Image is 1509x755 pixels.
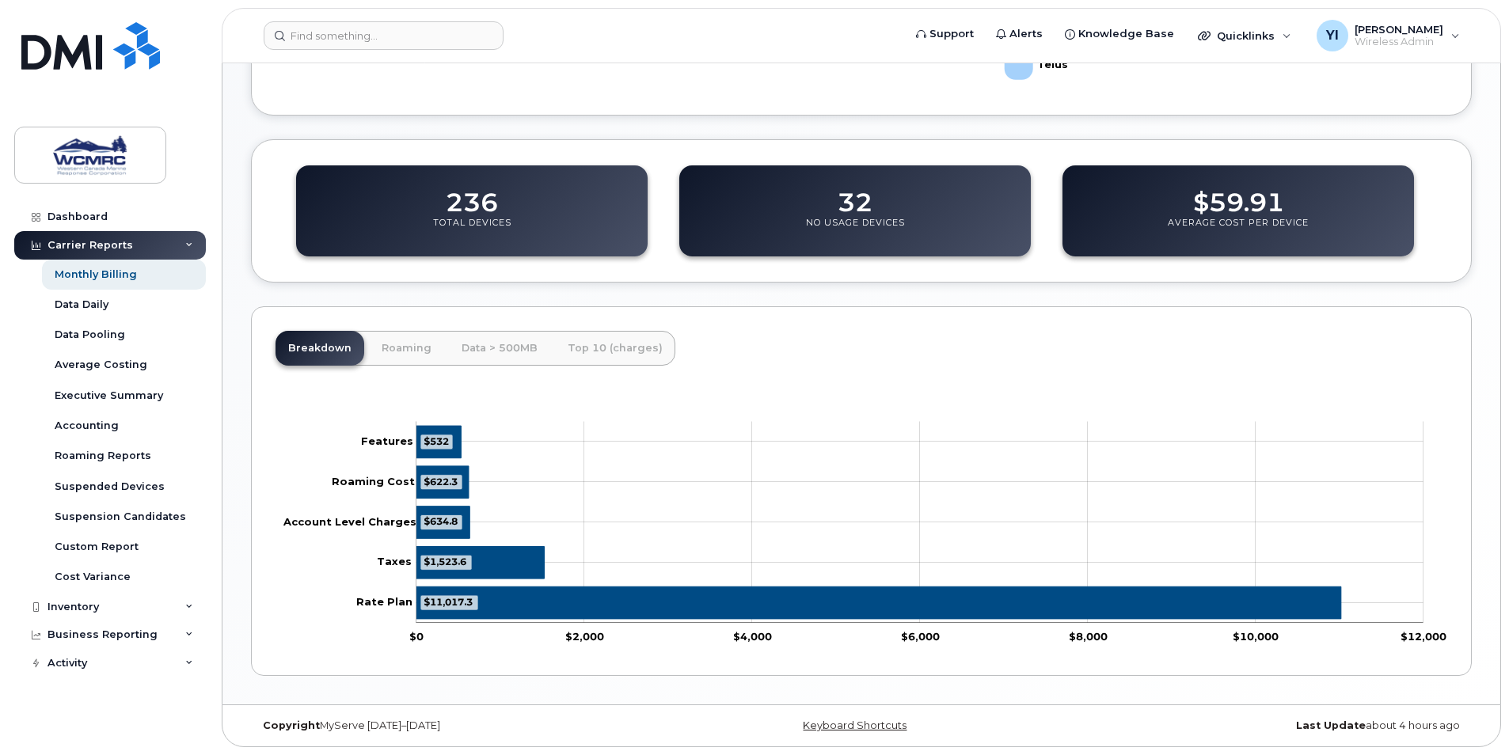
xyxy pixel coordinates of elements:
span: Wireless Admin [1355,36,1443,48]
tspan: Rate Plan [356,595,412,608]
g: Chart [283,421,1446,642]
a: Support [905,18,985,50]
tspan: $2,000 [565,629,604,642]
tspan: $622.3 [424,475,458,487]
strong: Copyright [263,719,320,731]
div: Yana Ingelsman [1306,20,1471,51]
span: Knowledge Base [1078,26,1174,42]
g: Legend [1005,45,1070,86]
tspan: $8,000 [1069,629,1108,642]
a: Top 10 (charges) [555,331,675,366]
tspan: $4,000 [733,629,772,642]
tspan: $532 [424,434,449,446]
a: Keyboard Shortcuts [803,719,907,731]
tspan: Account Level Charges [283,514,416,527]
div: about 4 hours ago [1065,719,1472,732]
div: Quicklinks [1187,20,1302,51]
a: Knowledge Base [1054,18,1185,50]
dd: $59.91 [1193,173,1284,217]
tspan: $6,000 [901,629,940,642]
a: Roaming [369,331,444,366]
tspan: $634.8 [424,515,458,527]
g: Telus [1005,45,1070,86]
p: Total Devices [433,217,511,245]
input: Find something... [264,21,504,50]
tspan: $1,523.6 [424,556,466,567]
a: Alerts [985,18,1054,50]
span: Alerts [1009,26,1043,42]
div: MyServe [DATE]–[DATE] [251,719,658,732]
span: Quicklinks [1217,29,1275,42]
tspan: Roaming Cost [332,474,415,487]
tspan: $10,000 [1233,629,1279,642]
tspan: $0 [409,629,424,642]
dd: 32 [838,173,872,217]
p: Average Cost Per Device [1168,217,1309,245]
a: Breakdown [276,331,364,366]
span: YI [1326,26,1339,45]
p: No Usage Devices [806,217,905,245]
g: Series [416,426,1341,619]
strong: Last Update [1296,719,1366,731]
dd: 236 [446,173,498,217]
span: Support [929,26,974,42]
span: [PERSON_NAME] [1355,23,1443,36]
tspan: $12,000 [1401,629,1446,642]
tspan: Features [361,434,413,447]
a: Data > 500MB [449,331,550,366]
tspan: Taxes [377,555,412,567]
tspan: $11,017.3 [424,596,473,608]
